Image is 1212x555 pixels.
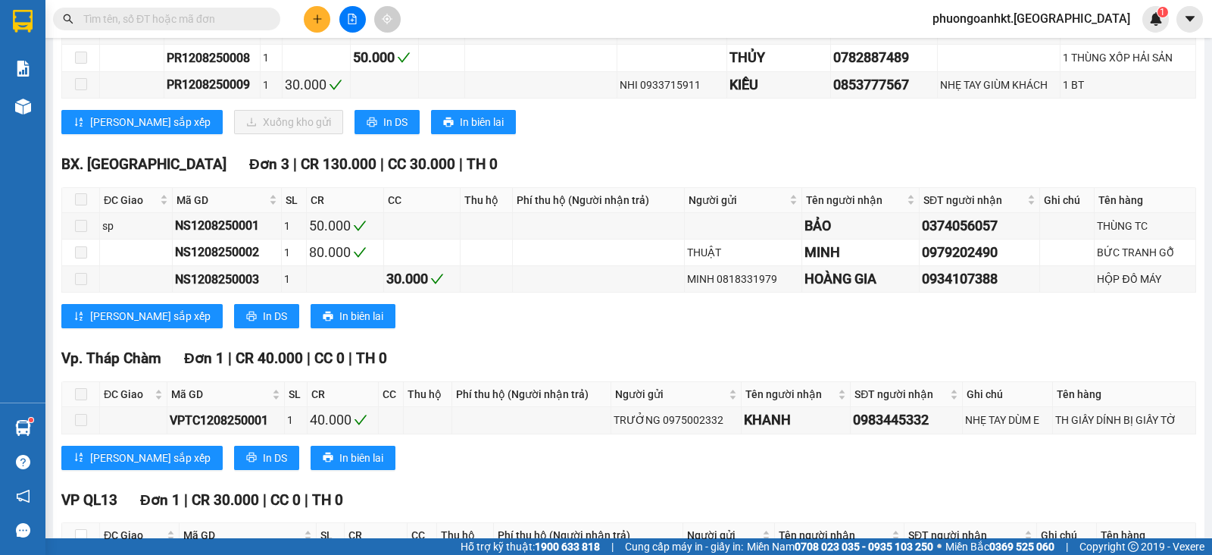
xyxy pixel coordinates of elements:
th: Tên hàng [1053,382,1196,407]
span: ĐC Giao [104,386,151,403]
button: plus [304,6,330,33]
span: In biên lai [460,114,504,130]
div: TH GIẤY DÍNH BỊ GIẤY TỜ [1055,412,1193,428]
span: check [354,413,367,427]
td: PR1208250009 [164,72,261,99]
span: In DS [263,308,287,325]
div: 40.000 [310,409,376,431]
span: Cung cấp máy in - giấy in: [625,538,743,555]
td: 0853777567 [831,72,938,99]
span: Đơn 1 [184,350,224,367]
span: | [307,350,311,367]
div: BẢO [804,215,917,237]
div: 1 [287,412,305,428]
span: Tên người nhận [806,192,904,209]
span: Người gửi [689,192,786,209]
th: CR [345,523,408,548]
div: PR1208250008 [167,49,258,67]
strong: 0369 525 060 [989,541,1054,553]
th: Phí thu hộ (Người nhận trả) [513,188,686,213]
th: CR [307,188,384,213]
span: Đơn 1 [140,491,180,509]
span: printer [246,311,257,323]
th: SL [317,523,344,548]
div: 0782887489 [833,47,935,68]
span: Người gửi [615,386,726,403]
span: Đơn 3 [249,155,289,173]
button: printerIn DS [355,110,420,134]
span: Vp. Tháp Chàm [61,350,161,367]
div: NS1208250003 [175,270,279,289]
button: printerIn DS [234,304,299,328]
td: NS1208250003 [173,266,282,293]
button: printerIn biên lai [311,304,395,328]
div: NHI 0933715911 [620,77,723,93]
span: | [611,538,614,555]
div: 1 [284,244,304,261]
th: Thu hộ [461,188,513,213]
span: plus [312,14,323,24]
div: 1 [263,77,280,93]
div: 30.000 [285,74,348,96]
div: 50.000 [309,215,381,237]
span: Miền Nam [747,538,933,555]
td: MINH [802,240,920,266]
span: message [16,523,30,538]
button: file-add [339,6,366,33]
th: Tên hàng [1095,188,1195,213]
div: BỨC TRANH GỖ [1097,244,1192,261]
th: CC [408,523,437,548]
div: KHANH [744,409,848,431]
div: 0934107388 [922,268,1037,290]
th: Thu hộ [437,523,494,548]
div: MINH [804,242,917,263]
span: ĐC Giao [104,192,157,209]
span: file-add [347,14,358,24]
img: logo-vxr [13,10,33,33]
td: VPTC1208250001 [167,407,285,434]
td: 0934107388 [920,266,1040,293]
button: sort-ascending[PERSON_NAME] sắp xếp [61,446,223,470]
span: printer [323,311,333,323]
span: TH 0 [467,155,498,173]
th: CC [379,382,404,407]
div: TRƯỞNG 0975002332 [614,412,739,428]
input: Tìm tên, số ĐT hoặc mã đơn [83,11,262,27]
div: MINH 0818331979 [687,271,798,287]
span: TH 0 [356,350,387,367]
th: CR [308,382,379,407]
span: CR 130.000 [301,155,376,173]
span: In biên lai [339,308,383,325]
th: Tên hàng [1097,523,1196,548]
span: printer [246,452,257,464]
div: 0979202490 [922,242,1037,263]
span: CC 30.000 [388,155,455,173]
strong: 0708 023 035 - 0935 103 250 [795,541,933,553]
div: THỦY [729,47,829,68]
span: VP QL13 [61,491,117,509]
span: sort-ascending [73,311,84,323]
span: check [329,78,342,92]
span: check [397,51,411,64]
button: caret-down [1176,6,1203,33]
div: 1 [263,49,280,66]
span: sort-ascending [73,117,84,129]
span: caret-down [1183,12,1197,26]
strong: 1900 633 818 [535,541,600,553]
span: Mã GD [171,386,269,403]
span: | [348,350,352,367]
td: 0983445332 [851,407,962,434]
th: Ghi chú [1037,523,1097,548]
span: TH 0 [312,491,343,509]
span: | [459,155,463,173]
th: Thu hộ [404,382,451,407]
span: | [293,155,297,173]
span: In biên lai [339,450,383,466]
span: Người gửi [687,527,759,544]
td: KHANH [742,407,851,434]
div: NHẸ TAY DÙM E [965,412,1050,428]
span: printer [323,452,333,464]
th: Phí thu hộ (Người nhận trả) [494,523,683,548]
span: Tên người nhận [745,386,835,403]
span: Mã GD [176,192,266,209]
